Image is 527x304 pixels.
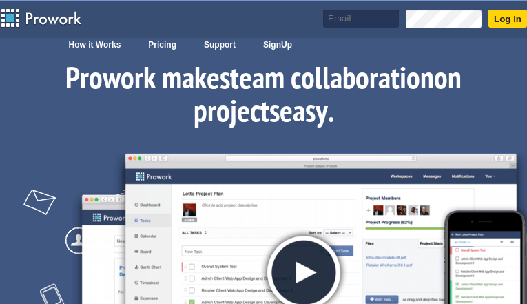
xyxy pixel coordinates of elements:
a: Pricing [141,37,183,56]
input: Log in [488,10,527,28]
input: Email [323,10,399,28]
span: team collaboration [230,61,434,101]
a: SignUp [256,37,299,56]
span: easy [280,94,328,134]
a: How it Works [62,37,128,56]
a: Support [197,37,242,56]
